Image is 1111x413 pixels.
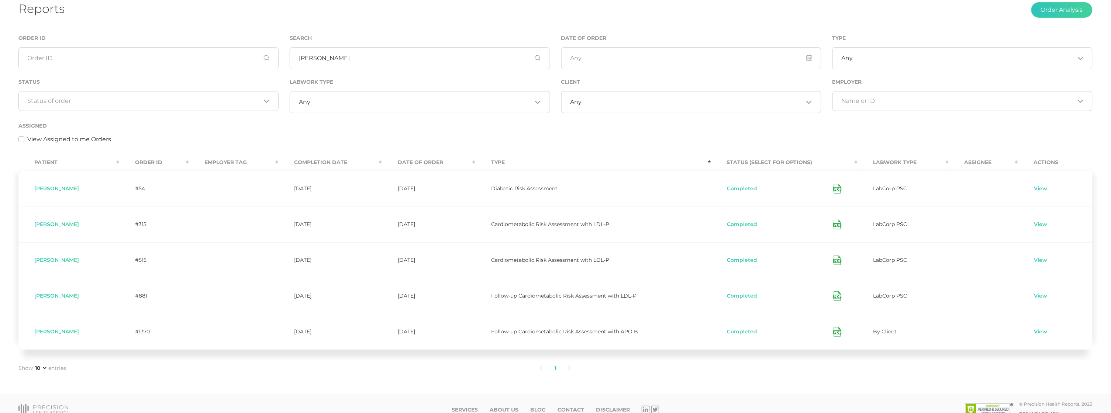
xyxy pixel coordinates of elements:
span: LabCorp PSC [873,257,907,263]
th: Patient : activate to sort column ascending [18,154,119,171]
input: Search for option [28,97,261,105]
button: Completed [727,328,758,336]
label: Client [561,79,580,85]
div: Search for option [832,47,1093,69]
span: LabCorp PSC [873,185,907,192]
div: Search for option [832,91,1093,111]
th: Status (Select for Options) : activate to sort column ascending [711,154,858,171]
td: [DATE] [278,278,382,314]
td: #54 [119,171,189,206]
label: View Assigned to me Orders [27,135,111,144]
button: Completed [727,257,758,264]
td: [DATE] [278,242,382,278]
a: Contact [558,407,584,413]
div: © Precision Health Reports, 2025 [1019,401,1093,407]
button: Completed [727,185,758,192]
label: Date of Order [561,35,607,41]
td: #515 [119,242,189,278]
input: Search for option [853,55,1074,62]
div: Search for option [290,91,550,113]
a: View [1034,185,1048,192]
a: Disclaimer [596,407,630,413]
span: LabCorp PSC [873,221,907,228]
span: Follow-up Cardiometabolic Risk Assessment with APO B [491,328,638,335]
label: Status [18,79,40,85]
th: Labwork Type : activate to sort column ascending [858,154,949,171]
label: Type [832,35,846,41]
label: Show entries [18,364,66,372]
td: [DATE] [278,171,382,206]
span: By Client [873,328,897,335]
span: [PERSON_NAME] [34,257,79,263]
th: Order ID : activate to sort column ascending [119,154,189,171]
td: [DATE] [278,314,382,350]
td: [DATE] [382,242,475,278]
button: Order Analysis [1031,2,1093,18]
span: Cardiometabolic Risk Assessment with LDL-P [491,257,609,263]
td: #881 [119,278,189,314]
a: View [1034,257,1048,264]
span: Any [841,55,853,62]
td: [DATE] [382,171,475,206]
input: Search for option [582,98,803,106]
button: Completed [727,292,758,300]
label: Search [290,35,312,41]
th: Type : activate to sort column descending [475,154,711,171]
span: Diabetic Risk Assessment [491,185,558,192]
th: Date Of Order : activate to sort column ascending [382,154,475,171]
td: #315 [119,206,189,242]
a: View [1034,292,1048,300]
span: [PERSON_NAME] [34,221,79,228]
div: Search for option [561,91,821,113]
a: View [1034,328,1048,336]
td: [DATE] [278,206,382,242]
span: Cardiometabolic Risk Assessment with LDL-P [491,221,609,228]
span: [PERSON_NAME] [34,328,79,335]
a: About Us [490,407,518,413]
td: [DATE] [382,314,475,350]
span: [PERSON_NAME] [34,185,79,192]
th: Employer Tag : activate to sort column ascending [189,154,279,171]
select: Showentries [34,364,48,372]
input: Any [561,47,821,69]
input: Search for option [841,97,1074,105]
h1: Reports [18,1,65,16]
input: First or Last Name [290,47,550,69]
a: Services [452,407,478,413]
th: Completion Date : activate to sort column ascending [278,154,382,171]
span: Any [570,98,582,106]
td: [DATE] [382,206,475,242]
a: Blog [530,407,546,413]
td: #1370 [119,314,189,350]
td: [DATE] [382,278,475,314]
input: Search for option [310,98,532,106]
label: Order ID [18,35,46,41]
div: Search for option [18,91,279,111]
span: Follow-up Cardiometabolic Risk Assessment with LDL-P [491,292,636,299]
span: LabCorp PSC [873,292,907,299]
label: Assigned [18,123,47,129]
th: Actions [1018,154,1093,171]
th: Assignee : activate to sort column ascending [949,154,1018,171]
a: View [1034,221,1048,228]
label: Employer [832,79,862,85]
span: [PERSON_NAME] [34,292,79,299]
label: Labwork Type [290,79,333,85]
span: Any [299,98,310,106]
button: Completed [727,221,758,228]
input: Order ID [18,47,279,69]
